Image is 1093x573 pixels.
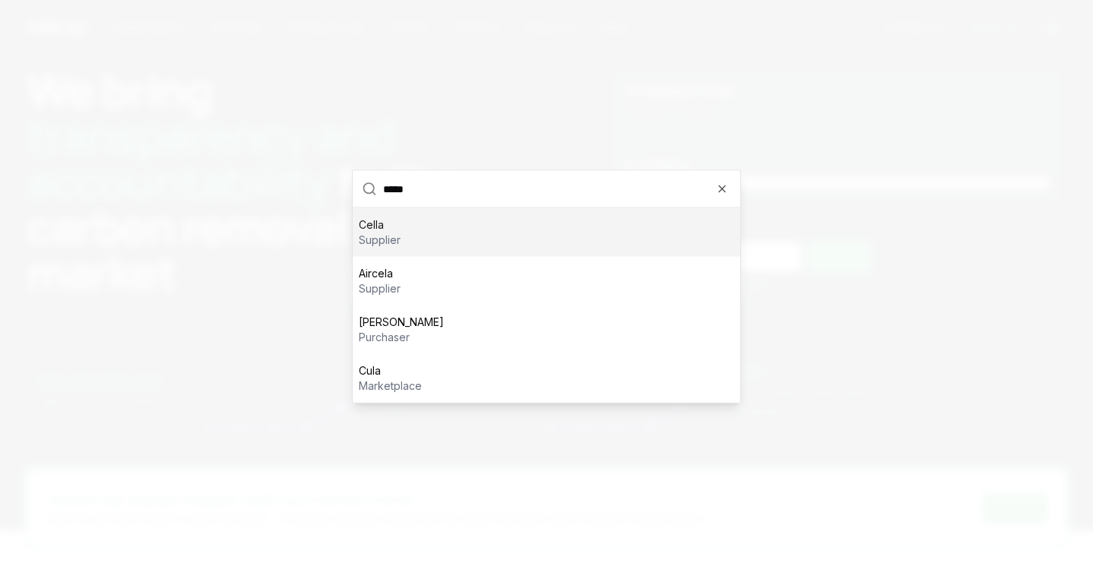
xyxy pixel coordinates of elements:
[359,330,444,345] p: purchaser
[359,217,401,233] p: Cella
[359,363,422,378] p: Cula
[359,233,401,248] p: supplier
[359,281,401,296] p: supplier
[359,266,401,281] p: Aircela
[359,315,444,330] p: [PERSON_NAME]
[359,378,422,394] p: marketplace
